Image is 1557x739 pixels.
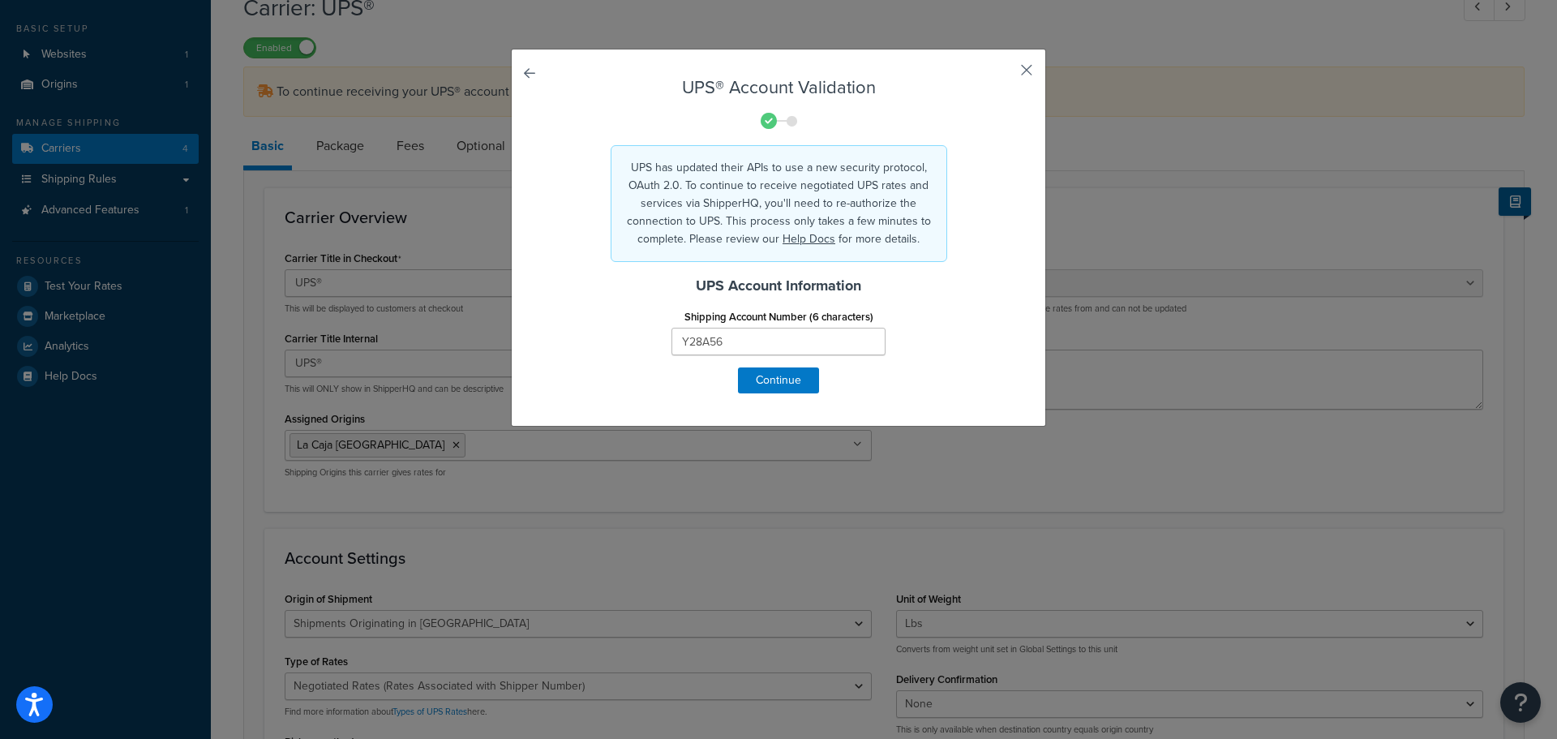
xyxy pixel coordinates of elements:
h4: UPS Account Information [552,275,1005,297]
p: UPS has updated their APIs to use a new security protocol, OAuth 2.0. To continue to receive nego... [624,159,933,248]
label: Shipping Account Number (6 characters) [684,311,873,323]
h3: UPS® Account Validation [552,78,1005,97]
a: Help Docs [783,230,835,247]
button: Continue [738,367,819,393]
